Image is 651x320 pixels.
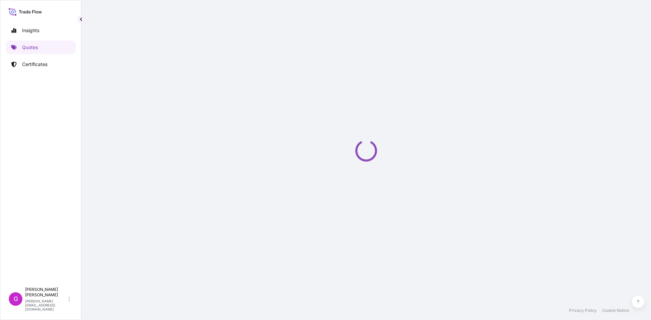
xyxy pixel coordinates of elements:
[22,44,38,51] p: Quotes
[602,308,629,313] a: Cookie Notice
[25,299,67,311] p: [PERSON_NAME][EMAIL_ADDRESS][DOMAIN_NAME]
[22,61,47,68] p: Certificates
[14,296,18,302] span: G
[6,24,76,37] a: Insights
[569,308,597,313] a: Privacy Policy
[25,287,67,298] p: [PERSON_NAME] [PERSON_NAME]
[6,58,76,71] a: Certificates
[6,41,76,54] a: Quotes
[22,27,39,34] p: Insights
